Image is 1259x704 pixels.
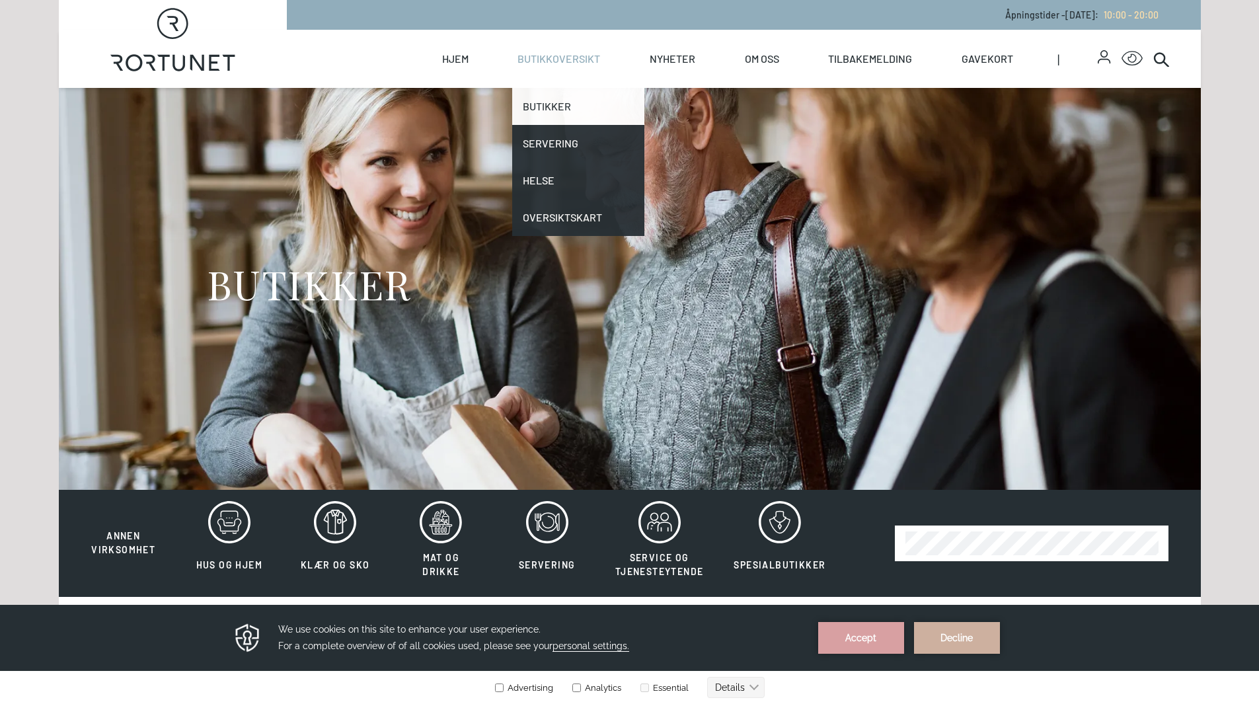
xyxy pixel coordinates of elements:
[178,500,281,586] button: Hus og hjem
[517,30,600,88] a: Butikkoversikt
[914,17,1000,49] button: Decline
[601,500,718,586] button: Service og tjenesteytende
[720,500,839,586] button: Spesialbutikker
[818,17,904,49] button: Accept
[233,17,262,49] img: Privacy reminder
[72,500,175,557] button: Annen virksomhet
[207,259,411,309] h1: BUTIKKER
[512,88,644,125] a: Butikker
[572,79,581,87] input: Analytics
[512,162,644,199] a: Helse
[422,552,459,577] span: Mat og drikke
[570,78,621,88] label: Analytics
[389,500,492,586] button: Mat og drikke
[512,199,644,236] a: Oversiktskart
[301,559,369,570] span: Klær og sko
[278,17,802,50] h3: We use cookies on this site to enhance your user experience. For a complete overview of of all co...
[615,552,704,577] span: Service og tjenesteytende
[1104,9,1159,20] span: 10:00 - 20:00
[1057,30,1098,88] span: |
[519,559,576,570] span: Servering
[284,500,387,586] button: Klær og sko
[91,530,155,555] span: Annen virksomhet
[828,30,912,88] a: Tilbakemelding
[512,125,644,162] a: Servering
[496,500,599,586] button: Servering
[962,30,1013,88] a: Gavekort
[494,78,553,88] label: Advertising
[638,78,689,88] label: Essential
[1098,9,1159,20] a: 10:00 - 20:00
[1122,48,1143,69] button: Open Accessibility Menu
[196,559,262,570] span: Hus og hjem
[734,559,825,570] span: Spesialbutikker
[442,30,469,88] a: Hjem
[707,72,765,93] button: Details
[1005,8,1159,22] p: Åpningstider - [DATE] :
[745,30,779,88] a: Om oss
[495,79,504,87] input: Advertising
[553,36,629,47] span: personal settings.
[715,77,745,88] text: Details
[640,79,649,87] input: Essential
[650,30,695,88] a: Nyheter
